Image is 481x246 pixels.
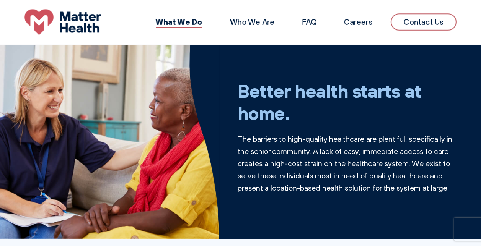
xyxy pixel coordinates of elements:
a: FAQ [302,17,316,27]
a: Contact Us [391,13,457,31]
a: Who We Are [230,17,274,27]
a: What We Do [156,17,202,27]
h1: Better health starts at home. [238,80,457,124]
p: The barriers to high-quality healthcare are plentiful, specifically in the senior community. A la... [238,133,457,194]
a: Careers [344,17,372,27]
